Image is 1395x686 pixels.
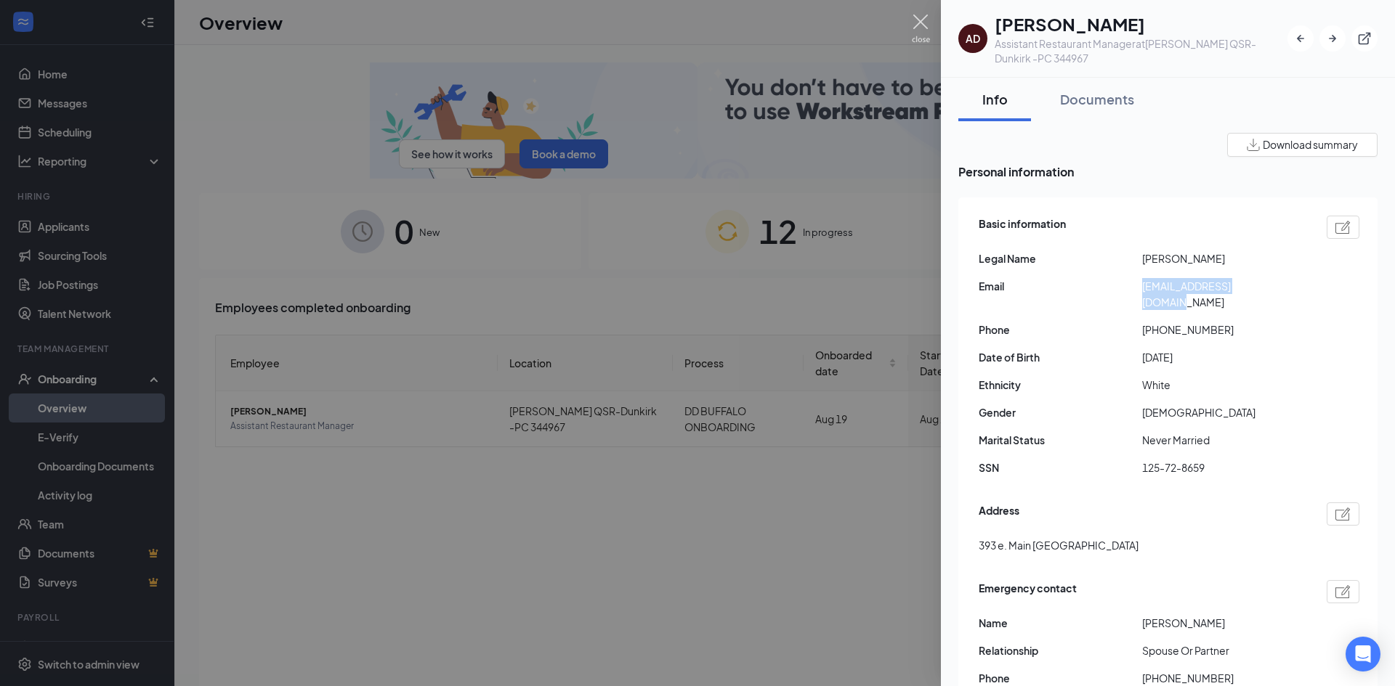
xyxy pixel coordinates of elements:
span: 125-72-8659 [1142,460,1306,475]
h1: [PERSON_NAME] [995,12,1287,36]
button: Download summary [1227,133,1378,157]
span: Relationship [979,642,1142,658]
span: Gender [979,404,1142,420]
svg: ExternalLink [1357,31,1372,46]
svg: ArrowLeftNew [1293,31,1308,46]
span: Email [979,278,1142,294]
svg: ArrowRight [1325,31,1340,46]
button: ArrowRight [1319,25,1346,52]
span: Spouse Or Partner [1142,642,1306,658]
div: Open Intercom Messenger [1346,637,1380,671]
span: Emergency contact [979,580,1077,603]
span: Phone [979,322,1142,338]
span: [DEMOGRAPHIC_DATA] [1142,404,1306,420]
span: Basic information [979,216,1066,239]
button: ExternalLink [1351,25,1378,52]
span: Ethnicity [979,377,1142,393]
span: Name [979,615,1142,631]
span: Download summary [1263,137,1358,152]
span: [PERSON_NAME] [1142,250,1306,266]
span: [EMAIL_ADDRESS][DOMAIN_NAME] [1142,278,1306,310]
span: Date of Birth [979,349,1142,365]
div: Info [973,90,1016,108]
span: White [1142,377,1306,393]
span: Never Married [1142,432,1306,448]
span: Personal information [958,163,1378,181]
span: [DATE] [1142,349,1306,365]
span: [PHONE_NUMBER] [1142,322,1306,338]
div: Documents [1060,90,1134,108]
span: Legal Name [979,250,1142,266]
span: Marital Status [979,432,1142,448]
span: [PERSON_NAME] [1142,615,1306,631]
div: Assistant Restaurant Manager at [PERSON_NAME] QSR-Dunkirk -PC 344967 [995,36,1287,65]
div: AD [966,31,980,46]
span: Address [979,502,1019,526]
button: ArrowLeftNew [1287,25,1314,52]
span: [PHONE_NUMBER] [1142,670,1306,686]
span: SSN [979,460,1142,475]
span: Phone [979,670,1142,686]
span: 393 e. Main [GEOGRAPHIC_DATA] [979,537,1139,553]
